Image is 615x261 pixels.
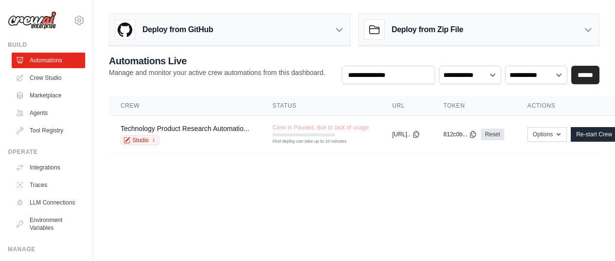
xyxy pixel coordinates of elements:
button: Options [527,127,567,142]
span: Crew is Paused, due to lack of usage [273,124,369,131]
a: LLM Connections [12,195,85,210]
th: Crew [109,96,261,116]
div: Build [8,41,85,49]
th: URL [381,96,432,116]
a: Crew Studio [12,70,85,86]
a: Automations [12,53,85,68]
img: Logo [8,11,56,30]
div: First deploy can take up to 10 minutes [273,138,335,145]
th: Status [261,96,381,116]
a: Technology Product Research Automatio... [121,125,249,132]
a: Agents [12,105,85,121]
p: Manage and monitor your active crew automations from this dashboard. [109,68,325,77]
div: Operate [8,148,85,156]
a: Reset [481,129,504,140]
a: Studio [121,135,159,145]
h2: Automations Live [109,54,325,68]
a: Traces [12,177,85,193]
button: 812c0b... [443,130,477,138]
img: GitHub Logo [115,20,135,39]
th: Token [432,96,516,116]
div: Manage [8,245,85,253]
h3: Deploy from GitHub [142,24,213,36]
h3: Deploy from Zip File [392,24,463,36]
a: Tool Registry [12,123,85,138]
a: Marketplace [12,88,85,103]
a: Environment Variables [12,212,85,236]
a: Integrations [12,160,85,175]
